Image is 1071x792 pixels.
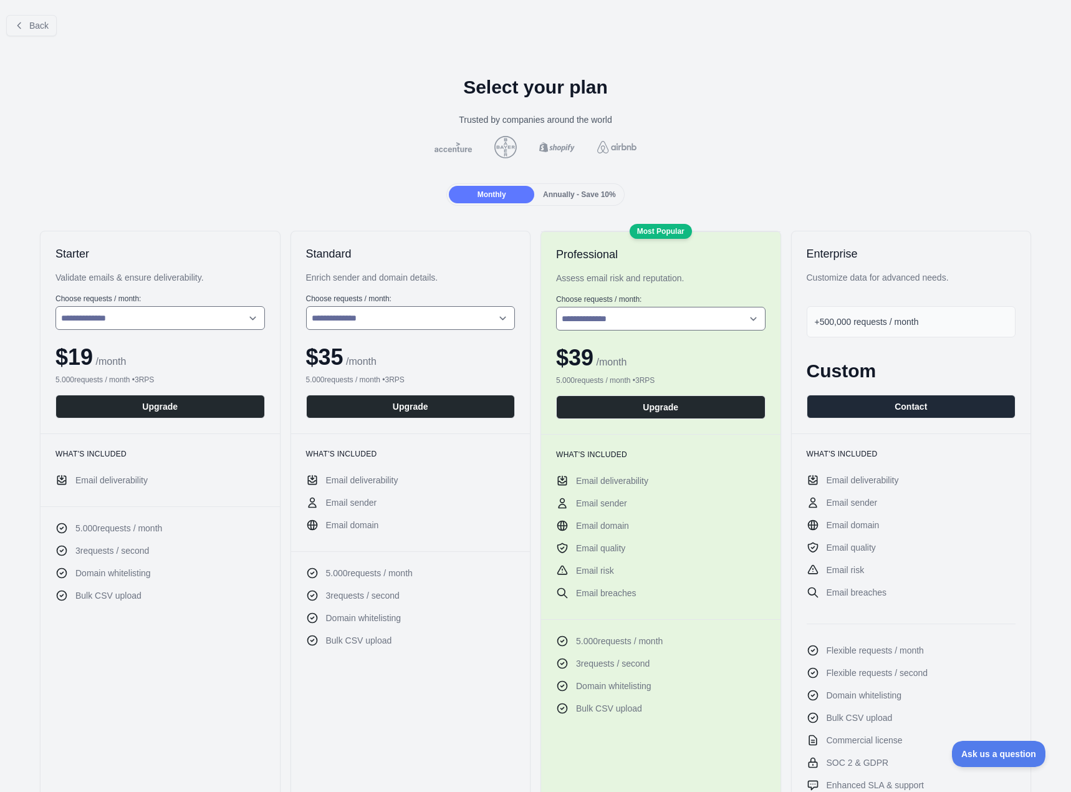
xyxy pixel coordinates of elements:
[306,271,516,284] div: Enrich sender and domain details.
[556,247,766,262] h2: Professional
[556,294,766,304] label: Choose requests / month:
[556,272,766,284] div: Assess email risk and reputation.
[952,741,1046,767] iframe: Toggle Customer Support
[306,294,516,304] label: Choose requests / month:
[807,246,1016,261] h2: Enterprise
[306,246,516,261] h2: Standard
[807,271,1016,284] div: Customize data for advanced needs.
[815,317,919,327] span: +500,000 requests / month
